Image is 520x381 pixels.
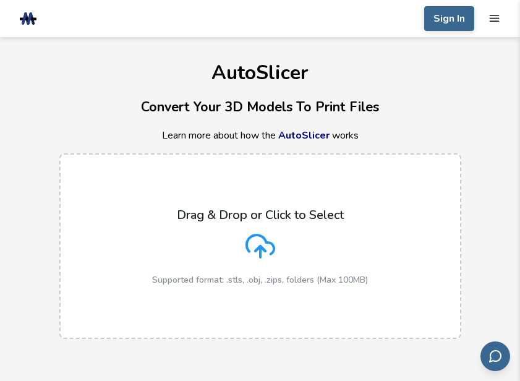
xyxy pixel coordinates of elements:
button: mobile navigation menu [488,12,500,24]
p: Drag & Drop or Click to Select [177,208,344,222]
p: Supported format: .stls, .obj, .zips, folders (Max 100MB) [152,275,369,285]
button: Sign In [424,6,474,31]
button: Send feedback via email [480,341,510,371]
a: AutoSlicer [278,129,330,142]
